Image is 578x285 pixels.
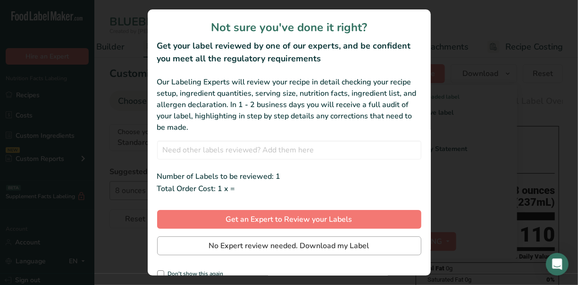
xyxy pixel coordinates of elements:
div: Number of Labels to be reviewed: 1 [157,171,421,182]
button: Get an Expert to Review your Labels [157,210,421,229]
input: Need other labels reviewed? Add them here [157,141,421,159]
h2: Get your label reviewed by one of our experts, and be confident you meet all the regulatory requi... [157,40,421,65]
span: No Expert review needed. Download my Label [209,240,369,251]
span: Don't show this again [164,270,224,277]
div: Total Order Cost: 1 x = [157,182,421,195]
span: Get an Expert to Review your Labels [226,214,352,225]
div: Our Labeling Experts will review your recipe in detail checking your recipe setup, ingredient qua... [157,76,421,133]
button: No Expert review needed. Download my Label [157,236,421,255]
div: Open Intercom Messenger [546,253,569,276]
h1: Not sure you've done it right? [157,19,421,36]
